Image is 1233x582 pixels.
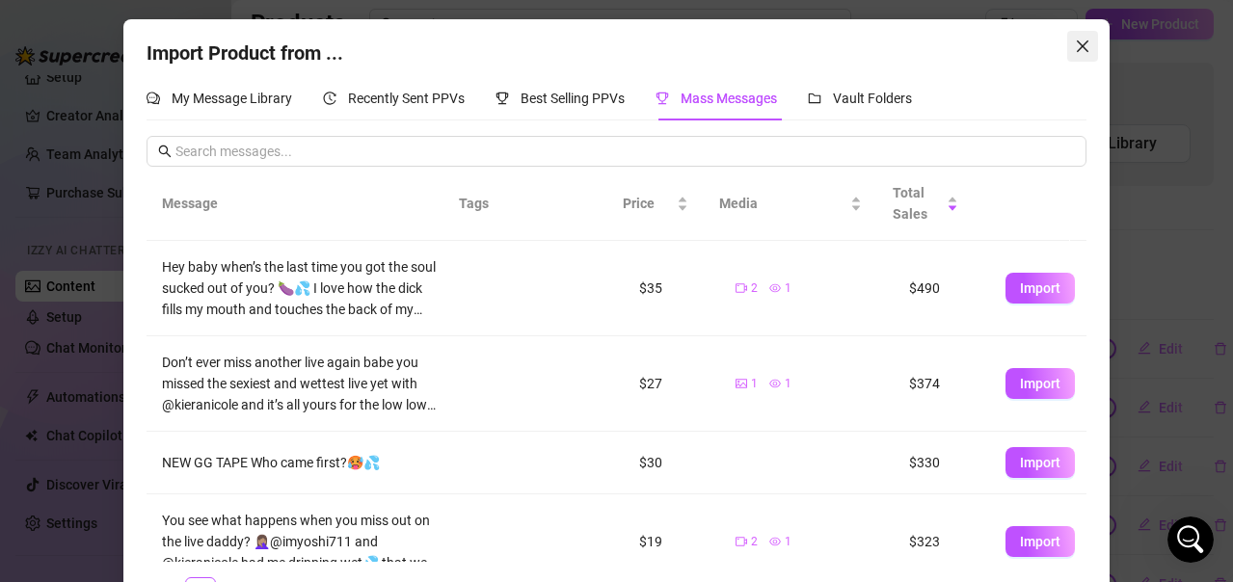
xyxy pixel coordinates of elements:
[15,203,370,248] div: Giselle says…
[496,92,509,105] span: trophy
[623,193,673,214] span: Price
[115,207,297,225] div: joined the conversation
[31,278,301,334] div: Everything looks great on your end! 🎉 I’ll go ahead and enable [PERSON_NAME] for you now.
[338,8,373,42] div: Close
[785,533,791,551] span: 1
[1020,455,1060,470] span: Import
[61,435,76,450] button: Gif picker
[808,92,821,105] span: folder
[162,256,444,320] div: Hey baby when’s the last time you got the soul sucked out of you? 🍆💦 I love how the dick fills my...
[894,432,990,494] td: $330
[785,375,791,393] span: 1
[1020,376,1060,391] span: Import
[624,432,720,494] td: $30
[751,375,758,393] span: 1
[15,248,316,479] div: Hey [PERSON_NAME]!Everything looks great on your end! 🎉 I’ll go ahead and enable [PERSON_NAME] fo...
[736,282,747,294] span: video-camera
[331,427,362,458] button: Send a message…
[656,92,669,105] span: trophy
[162,510,444,573] div: You see what happens when you miss out on the live daddy? 🤦🏽‍♀️@imyoshi711 and @kieranicole had m...
[147,41,343,65] span: Import Product from ...
[13,8,49,44] button: go back
[521,91,625,106] span: Best Selling PPVs
[15,248,370,514] div: Giselle says…
[1020,534,1060,549] span: Import
[769,282,781,294] span: eye
[94,18,219,33] h1: [PERSON_NAME]
[31,82,301,176] div: Amazing! Thanks for letting us know, I’ll review your bio now and make sure everything looks good...
[877,167,974,241] th: Total Sales
[1075,39,1090,54] span: close
[751,533,758,551] span: 2
[147,167,443,241] th: Message
[1005,273,1075,304] button: Import
[769,536,781,547] span: eye
[736,536,747,547] span: video-camera
[162,452,444,473] div: NEW GG TAPE Who came first?🥵💦
[785,279,791,298] span: 1
[607,167,704,241] th: Price
[323,92,336,105] span: history
[893,182,943,225] span: Total Sales
[31,334,301,410] div: Before you turn it on on your side, please make sure to exclude high spenders in the Handle Chats...
[1005,368,1075,399] button: Import
[15,70,316,188] div: Amazing! Thanks for letting us know, I’ll review your bio now and make sure everything looks good...
[894,241,990,336] td: $490
[90,206,109,225] img: Profile image for Giselle
[158,145,172,158] span: search
[175,141,1075,162] input: Search messages...
[1005,447,1075,478] button: Import
[55,11,86,41] img: Profile image for Ella
[172,91,292,106] span: My Message Library
[681,91,777,106] span: Mass Messages
[1067,31,1098,62] button: Close
[348,91,465,106] span: Recently Sent PPVs
[115,209,159,223] b: Giselle
[162,352,444,415] div: Don’t ever miss another live again babe you missed the sexiest and wettest live yet with @kierani...
[1005,526,1075,557] button: Import
[624,241,720,336] td: $35
[443,167,559,241] th: Tags
[147,92,160,105] span: comment
[751,279,758,298] span: 2
[15,13,370,70] div: Carmine says…
[736,378,747,389] span: picture
[624,336,720,432] td: $27
[122,435,138,450] button: Start recording
[1167,516,1214,563] iframe: Intercom live chat
[15,70,370,203] div: Ella says…
[16,394,369,427] textarea: Message…
[833,91,912,106] span: Vault Folders
[1067,39,1098,54] span: Close
[704,167,877,241] th: Media
[1020,280,1060,296] span: Import
[30,435,45,450] button: Emoji picker
[92,435,107,450] button: Upload attachment
[719,193,846,214] span: Media
[894,336,990,432] td: $374
[31,259,301,278] div: Hey [PERSON_NAME]!
[769,378,781,389] span: eye
[302,8,338,44] button: Home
